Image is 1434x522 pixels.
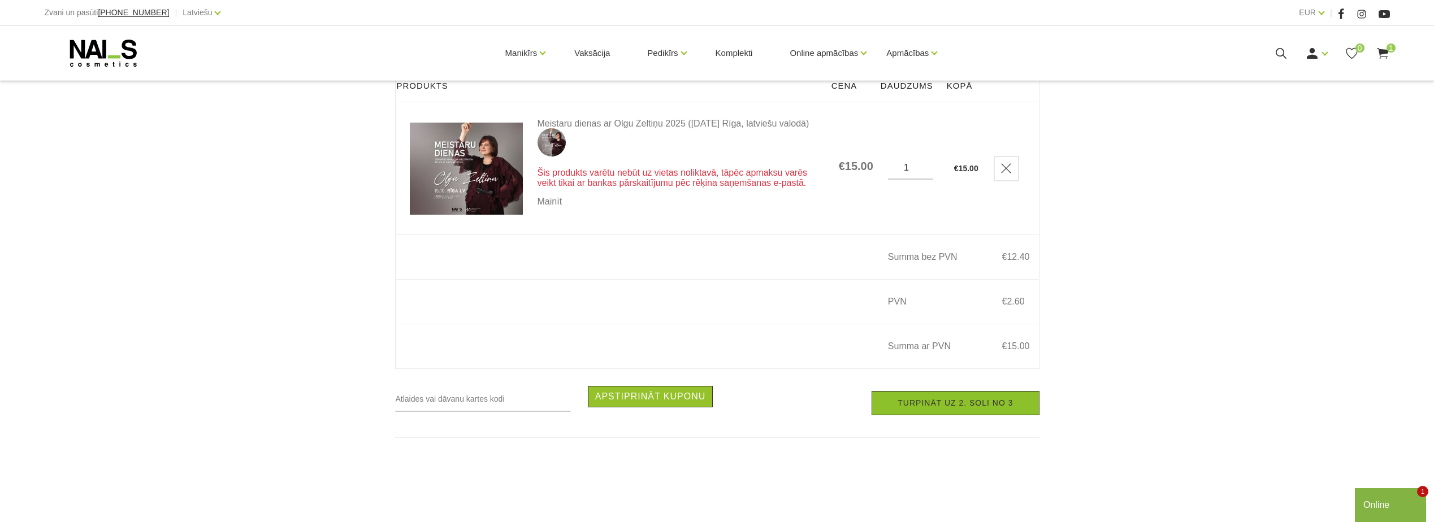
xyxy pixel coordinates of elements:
[1007,297,1024,306] span: 2.60
[790,31,858,76] a: Online apmācības
[1002,297,1007,306] span: €
[1002,252,1007,262] span: €
[959,164,978,173] span: 15.00
[872,391,1039,415] a: Turpināt uz 2. soli no 3
[647,31,678,76] a: Pedikīrs
[565,26,619,80] a: Vaksācija
[874,324,980,369] td: Summa ar PVN
[994,156,1019,181] a: Delete
[538,168,824,188] p: Šis produkts varētu nebūt uz vietas noliktavā, tāpēc apmaksu varēs veikt tikai ar bankas pārskait...
[1007,341,1029,351] span: 15.00
[874,70,940,102] th: Daudzums
[1007,252,1029,262] span: 12.40
[1355,486,1428,522] iframe: chat widget
[538,128,566,156] img: <p data-end="204" data-start="108">✨ <strong data-end="150" data-start="110">Meistaru dienas ar O...
[1355,43,1364,53] span: 0
[538,119,824,156] a: Meistaru dienas ar Olgu Zeltiņu 2025 ([DATE] Rīga, latviešu valodā)
[874,280,980,324] td: PVN
[395,70,825,102] th: Produkts
[183,6,212,19] a: Latviešu
[538,197,824,206] a: Delete
[825,70,874,102] th: Cena
[1345,46,1359,60] a: 0
[1330,6,1332,20] span: |
[98,8,169,17] a: [PHONE_NUMBER]
[505,31,538,76] a: Manikīrs
[410,123,523,215] img: Meistaru dienas ar Olgu Zeltiņu 2025 (15.10.25 Rīga, latviešu valodā)
[839,159,873,173] span: €15.00
[395,386,571,412] input: Atlaides vai dāvanu kartes kodi
[175,6,177,20] span: |
[1299,6,1316,19] a: EUR
[588,386,713,407] button: Apstiprināt kuponu
[874,235,980,280] td: Summa bez PVN
[44,6,169,20] div: Zvani un pasūti
[886,31,929,76] a: Apmācības
[1387,43,1396,53] span: 1
[1002,341,1007,351] span: €
[707,26,762,80] a: Komplekti
[940,70,980,102] th: Kopā
[1376,46,1390,60] a: 1
[954,164,959,173] span: €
